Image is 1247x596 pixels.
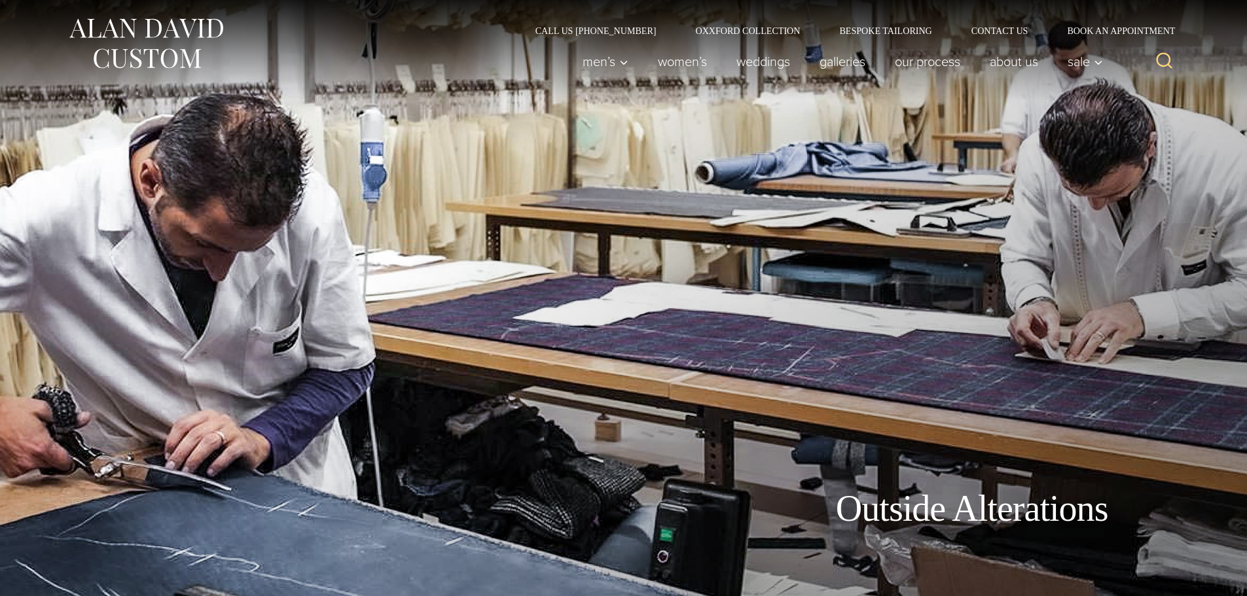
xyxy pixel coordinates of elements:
[952,26,1048,35] a: Contact Us
[820,26,951,35] a: Bespoke Tailoring
[1047,26,1180,35] a: Book an Appointment
[516,26,676,35] a: Call Us [PHONE_NUMBER]
[804,48,880,75] a: Galleries
[516,26,1180,35] nav: Secondary Navigation
[721,48,804,75] a: weddings
[67,14,225,73] img: Alan David Custom
[975,48,1053,75] a: About Us
[836,487,1108,531] h1: Outside Alterations
[1068,55,1103,68] span: Sale
[568,48,1110,75] nav: Primary Navigation
[583,55,628,68] span: Men’s
[643,48,721,75] a: Women’s
[1149,46,1180,77] button: View Search Form
[880,48,975,75] a: Our Process
[676,26,820,35] a: Oxxford Collection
